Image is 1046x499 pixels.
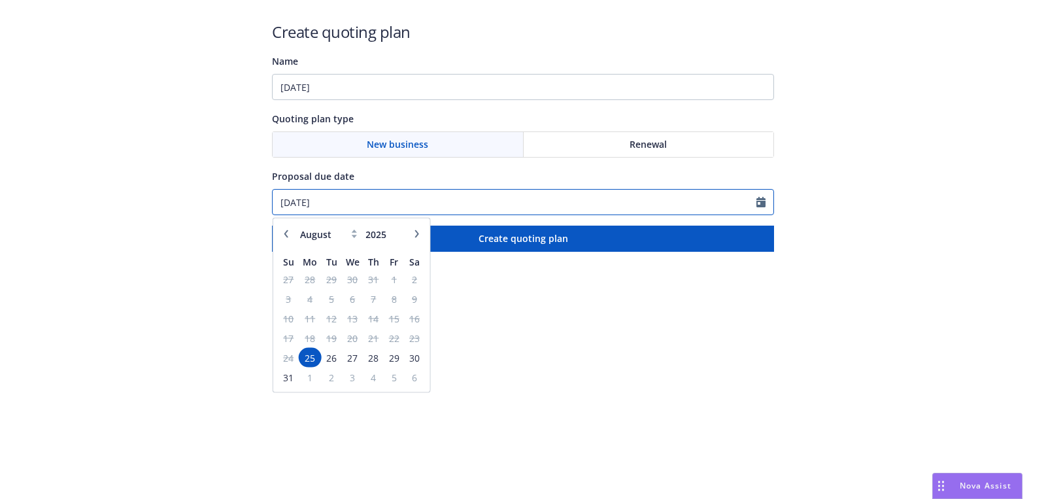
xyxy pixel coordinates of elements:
[321,289,341,309] td: 5
[368,255,379,267] span: Th
[756,197,766,207] svg: Calendar
[299,368,321,387] td: 1
[385,310,403,326] span: 15
[409,255,420,267] span: Sa
[343,369,362,385] span: 3
[960,480,1011,491] span: Nova Assist
[404,289,424,309] td: 9
[404,368,424,387] td: 6
[363,368,384,387] td: 4
[299,269,321,289] td: 28
[272,74,774,100] input: Quoting plan name
[278,328,299,348] td: 17
[342,309,363,328] td: 13
[280,330,297,346] span: 17
[405,349,423,366] span: 30
[405,369,423,385] span: 6
[321,348,341,368] td: 26
[272,55,298,67] span: Name
[384,269,404,289] td: 1
[300,310,320,326] span: 11
[280,310,297,326] span: 10
[343,290,362,307] span: 6
[346,255,360,267] span: We
[272,226,774,252] button: Create quoting plan
[278,289,299,309] td: 3
[278,368,299,387] td: 31
[273,190,756,215] input: MM/DD/YYYY
[363,348,384,368] td: 28
[342,368,363,387] td: 3
[280,271,297,287] span: 27
[303,255,317,267] span: Mo
[363,328,384,348] td: 21
[278,348,299,368] td: 24
[321,309,341,328] td: 12
[365,290,382,307] span: 7
[384,289,404,309] td: 8
[630,137,667,151] span: Renewal
[363,269,384,289] td: 31
[405,330,423,346] span: 23
[385,330,403,346] span: 22
[384,348,404,368] td: 29
[300,349,320,366] span: 25
[300,330,320,346] span: 18
[365,349,382,366] span: 28
[384,309,404,328] td: 15
[367,137,428,151] span: New business
[326,255,337,267] span: Tu
[933,473,949,498] div: Drag to move
[343,349,362,366] span: 27
[363,289,384,309] td: 7
[299,309,321,328] td: 11
[280,369,297,385] span: 31
[300,369,320,385] span: 1
[300,271,320,287] span: 28
[342,328,363,348] td: 20
[343,271,362,287] span: 30
[365,310,382,326] span: 14
[342,269,363,289] td: 30
[321,269,341,289] td: 29
[343,310,362,326] span: 13
[300,290,320,307] span: 4
[299,348,321,368] td: 25
[365,369,382,385] span: 4
[299,328,321,348] td: 18
[405,310,423,326] span: 16
[342,289,363,309] td: 6
[384,368,404,387] td: 5
[322,310,340,326] span: 12
[322,369,340,385] span: 2
[405,290,423,307] span: 9
[385,349,403,366] span: 29
[479,232,568,245] span: Create quoting plan
[363,309,384,328] td: 14
[280,290,297,307] span: 3
[365,271,382,287] span: 31
[322,330,340,346] span: 19
[932,473,1022,499] button: Nova Assist
[322,290,340,307] span: 5
[404,348,424,368] td: 30
[322,271,340,287] span: 29
[385,290,403,307] span: 8
[385,369,403,385] span: 5
[280,349,297,366] span: 24
[384,328,404,348] td: 22
[343,330,362,346] span: 20
[272,112,354,125] span: Quoting plan type
[404,269,424,289] td: 2
[342,348,363,368] td: 27
[278,309,299,328] td: 10
[405,271,423,287] span: 2
[321,368,341,387] td: 2
[272,21,774,43] h1: Create quoting plan
[404,328,424,348] td: 23
[321,328,341,348] td: 19
[283,255,294,267] span: Su
[299,289,321,309] td: 4
[404,309,424,328] td: 16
